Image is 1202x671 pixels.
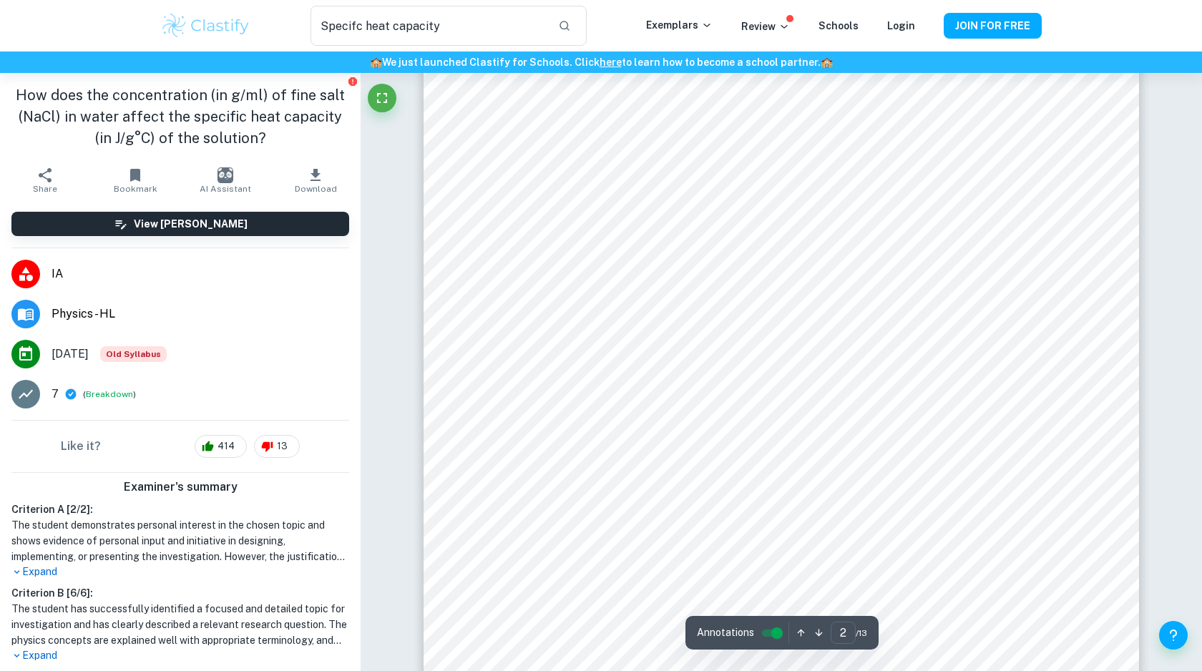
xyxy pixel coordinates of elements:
h6: Examiner's summary [6,479,355,496]
button: Bookmark [90,160,180,200]
h1: The student demonstrates personal interest in the chosen topic and shows evidence of personal inp... [11,517,349,564]
span: ( ) [83,388,136,401]
span: [DATE] [52,346,89,363]
p: Expand [11,564,349,579]
span: Bookmark [114,184,157,194]
a: Schools [819,20,859,31]
button: View [PERSON_NAME] [11,212,349,236]
div: 414 [195,435,247,458]
input: Search for any exemplars... [311,6,547,46]
p: Expand [11,648,349,663]
button: Breakdown [86,388,133,401]
p: Exemplars [646,17,713,33]
h1: The student has successfully identified a focused and detailed topic for investigation and has cl... [11,601,349,648]
button: AI Assistant [180,160,270,200]
h6: View [PERSON_NAME] [134,216,248,232]
span: 13 [269,439,295,454]
span: IA [52,265,349,283]
p: 7 [52,386,59,403]
span: / 13 [856,627,867,640]
span: 414 [210,439,243,454]
img: AI Assistant [218,167,233,183]
h6: Like it? [61,438,101,455]
div: 13 [254,435,300,458]
p: Review [741,19,790,34]
button: Fullscreen [368,84,396,112]
h6: We just launched Clastify for Schools. Click to learn how to become a school partner. [3,54,1199,70]
a: here [600,57,622,68]
span: AI Assistant [200,184,251,194]
h1: How does the concentration (in g/ml) of fine salt (NaCl) in water affect the specific heat capaci... [11,84,349,149]
h6: Criterion A [ 2 / 2 ]: [11,501,349,517]
div: Starting from the May 2025 session, the Physics IA requirements have changed. It's OK to refer to... [100,346,167,362]
img: Clastify logo [160,11,251,40]
button: Help and Feedback [1159,621,1188,650]
span: Old Syllabus [100,346,167,362]
span: Annotations [697,625,754,640]
button: Download [270,160,361,200]
span: Share [33,184,57,194]
button: JOIN FOR FREE [944,13,1042,39]
span: 🏫 [821,57,833,68]
button: Report issue [347,76,358,87]
a: Login [887,20,915,31]
h6: Criterion B [ 6 / 6 ]: [11,585,349,601]
span: Physics - HL [52,305,349,323]
span: 🏫 [370,57,382,68]
span: Download [295,184,337,194]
